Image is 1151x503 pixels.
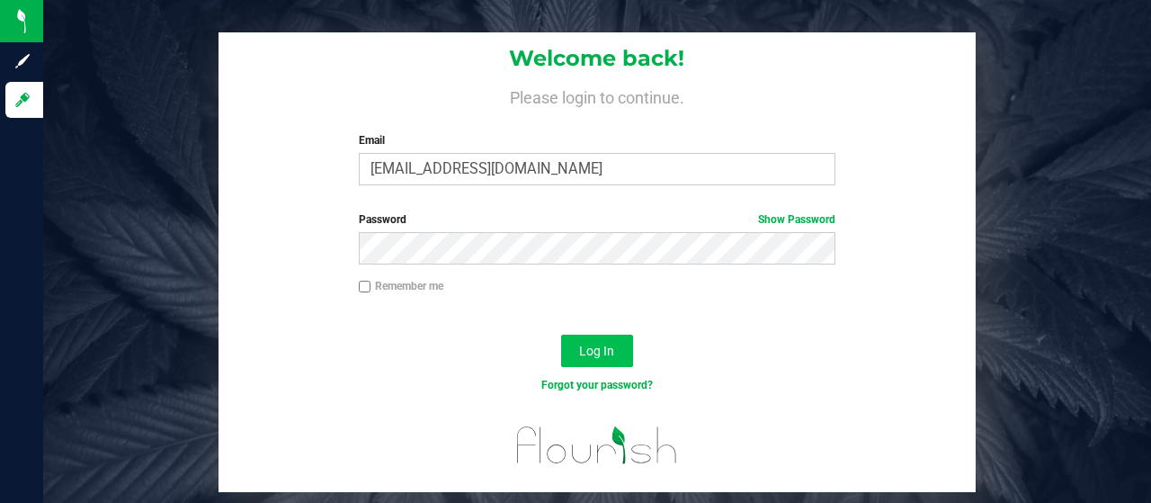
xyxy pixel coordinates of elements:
a: Show Password [758,213,835,226]
inline-svg: Sign up [13,52,31,70]
label: Remember me [359,278,443,294]
label: Email [359,132,836,148]
span: Log In [579,344,614,358]
button: Log In [561,335,633,367]
span: Password [359,213,406,226]
h1: Welcome back! [219,47,975,70]
img: flourish_logo.svg [503,413,691,478]
input: Remember me [359,281,371,293]
h4: Please login to continue. [219,85,975,107]
inline-svg: Log in [13,91,31,109]
a: Forgot your password? [541,379,653,391]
